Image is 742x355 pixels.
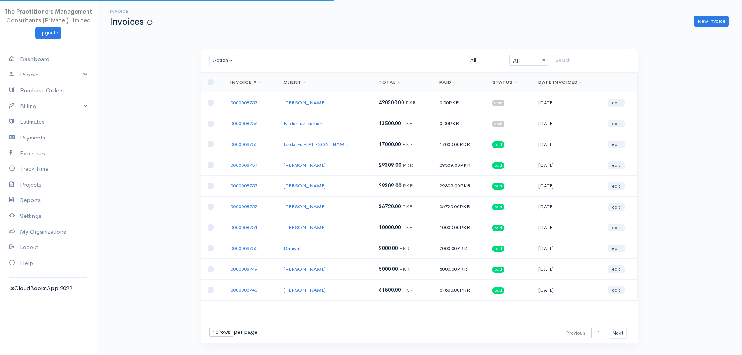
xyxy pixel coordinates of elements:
td: [DATE] [532,196,601,217]
span: PKR [460,162,470,168]
span: The Practitioners Management Consultants (Private ) Limited [4,8,92,24]
a: 0000008756 [230,120,257,127]
a: edit [608,203,625,211]
span: 29309.00 [379,182,402,189]
a: 0000008753 [230,182,257,189]
a: 0000008755 [230,141,257,148]
span: paid [492,162,504,168]
h6: Invoice [110,9,152,14]
a: 0000008750 [230,245,257,251]
span: 61500.00 [379,287,401,293]
span: paid [492,141,504,148]
span: paid [492,183,504,189]
span: paid [492,246,504,252]
span: PKR [402,203,413,210]
span: How to create your first Invoice? [147,19,152,26]
td: [DATE] [532,92,601,113]
span: PKR [460,182,470,189]
td: 10000.00 [433,217,486,238]
span: PKR [459,224,470,231]
span: paid [492,225,504,231]
td: [DATE] [532,155,601,175]
span: PKR [399,245,410,251]
a: edit [608,286,625,294]
a: edit [608,224,625,231]
a: edit [608,265,625,273]
td: [DATE] [532,134,601,155]
td: [DATE] [532,259,601,280]
button: Action [209,55,236,66]
span: paid [492,287,504,294]
span: PKR [449,99,459,106]
a: Paid [439,79,456,85]
span: PKR [405,99,416,106]
td: 0.00 [433,113,486,134]
td: [DATE] [532,280,601,301]
a: [PERSON_NAME] [284,203,326,210]
span: PKR [457,266,467,272]
a: 0000008749 [230,266,257,272]
div: @CloudBooksApp 2022 [9,284,87,293]
span: PKR [459,287,470,293]
span: 420300.00 [379,99,404,106]
td: 2000.00 [433,238,486,259]
a: [PERSON_NAME] [284,162,326,168]
a: 0000008757 [230,99,257,106]
a: [PERSON_NAME] [284,266,326,272]
a: edit [608,99,625,107]
span: PKR [449,120,459,127]
a: Daniyal [284,245,300,251]
span: 5000.00 [379,266,398,272]
a: Date Invoiced [538,79,582,85]
span: draft [492,100,504,106]
a: edit [608,182,625,190]
a: Invoice # [230,79,262,85]
span: draft [492,121,504,127]
span: PKR [403,182,413,189]
a: [PERSON_NAME] [284,99,326,106]
span: paid [492,204,504,210]
td: [DATE] [532,238,601,259]
td: 29309.00 [433,175,486,196]
a: 0000008748 [230,287,257,293]
a: New Invoice [694,16,729,27]
a: Status [492,79,517,85]
td: [DATE] [532,217,601,238]
a: Client [284,79,306,85]
td: [DATE] [532,175,601,196]
span: PKR [459,141,470,148]
span: 13500.00 [379,120,401,127]
td: 61500.00 [433,280,486,301]
span: PKR [402,287,413,293]
span: PKR [459,203,470,210]
a: [PERSON_NAME] [284,182,326,189]
span: PKR [402,224,413,231]
a: edit [608,141,625,148]
td: 5000.00 [433,259,486,280]
td: [DATE] [532,113,601,134]
td: 36720.00 [433,196,486,217]
span: paid [492,267,504,273]
a: Upgrade [35,27,61,39]
button: Next [609,328,627,339]
span: 29309.00 [379,162,402,168]
span: PKR [457,245,467,251]
span: PKR [399,266,410,272]
td: 0.00 [433,92,486,113]
td: 29309.00 [433,155,486,175]
span: 17000.00 [379,141,401,148]
span: All [510,55,548,66]
a: edit [608,161,625,169]
span: PKR [402,120,413,127]
div: per page [209,328,257,337]
a: [PERSON_NAME] [284,287,326,293]
a: Badar-ul-[PERSON_NAME] [284,141,349,148]
a: [PERSON_NAME] [284,224,326,231]
input: Search [552,55,629,66]
td: 17000.00 [433,134,486,155]
a: edit [608,120,625,127]
a: edit [608,245,625,252]
span: PKR [402,141,413,148]
a: Badar-uz-zaman [284,120,322,127]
